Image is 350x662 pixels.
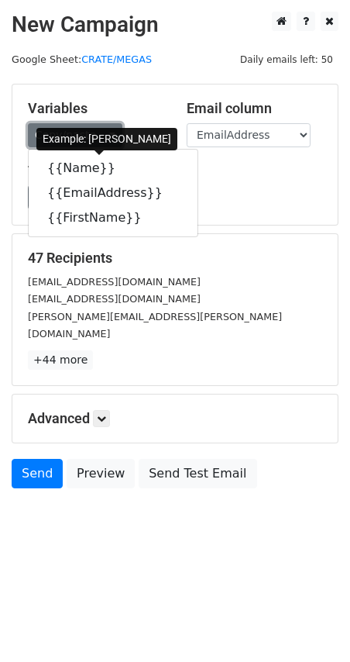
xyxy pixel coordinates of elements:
[28,276,201,288] small: [EMAIL_ADDRESS][DOMAIN_NAME]
[29,181,197,205] a: {{EmailAddress}}
[235,51,338,68] span: Daily emails left: 50
[28,350,93,370] a: +44 more
[187,100,322,117] h5: Email column
[273,588,350,662] iframe: Chat Widget
[67,459,135,488] a: Preview
[28,250,322,267] h5: 47 Recipients
[36,128,177,150] div: Example: [PERSON_NAME]
[28,293,201,305] small: [EMAIL_ADDRESS][DOMAIN_NAME]
[28,311,282,340] small: [PERSON_NAME][EMAIL_ADDRESS][PERSON_NAME][DOMAIN_NAME]
[28,123,122,147] a: Copy/paste...
[28,410,322,427] h5: Advanced
[12,459,63,488] a: Send
[139,459,256,488] a: Send Test Email
[12,53,152,65] small: Google Sheet:
[12,12,338,38] h2: New Campaign
[81,53,152,65] a: CRATE/MEGAS
[235,53,338,65] a: Daily emails left: 50
[28,100,163,117] h5: Variables
[29,156,197,181] a: {{Name}}
[29,205,197,230] a: {{FirstName}}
